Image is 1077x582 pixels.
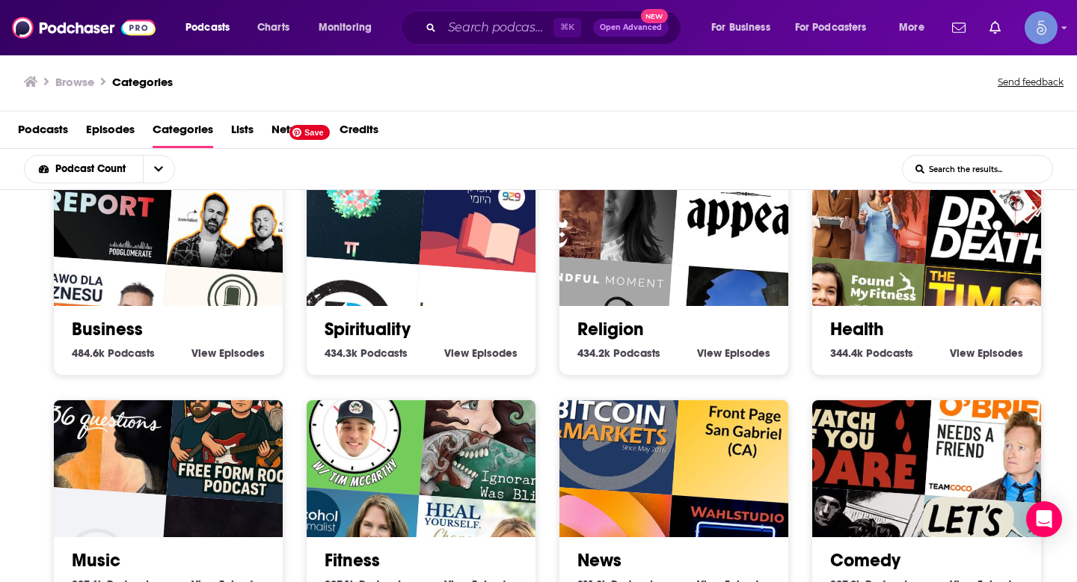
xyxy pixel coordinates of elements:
[18,117,68,148] a: Podcasts
[282,349,429,495] img: 20TIMinutes: A Mental Health Podcast
[72,346,155,360] a: 484.6k Business Podcasts
[325,346,358,360] span: 434.3k
[593,19,669,37] button: Open AdvancedNew
[577,346,660,360] a: 434.2k Religion Podcasts
[108,346,155,360] span: Podcasts
[1025,11,1058,44] img: User Profile
[325,346,408,360] a: 434.3k Spirituality Podcasts
[282,118,429,265] img: The Creation Stories
[553,18,581,37] span: ⌘ K
[72,549,120,572] a: Music
[889,16,943,40] button: open menu
[72,346,105,360] span: 484.6k
[946,15,972,40] a: Show notifications dropdown
[672,358,819,505] img: Front Page San Gabriel (CA)
[788,349,934,495] img: Watch If You Dare
[830,549,900,572] a: Comedy
[577,346,610,360] span: 434.2k
[788,118,934,265] img: Your Mom & Dad
[472,346,518,360] span: Episodes
[701,16,789,40] button: open menu
[191,346,265,360] a: View Business Episodes
[535,118,681,265] img: Caliphate
[613,346,660,360] span: Podcasts
[12,13,156,42] img: Podchaser - Follow, Share and Rate Podcasts
[420,358,566,505] img: Ignorance Was Bliss
[785,16,889,40] button: open menu
[1025,11,1058,44] span: Logged in as Spiral5-G1
[86,117,135,148] a: Episodes
[442,16,553,40] input: Search podcasts, credits, & more...
[271,117,322,148] a: Networks
[1026,501,1062,537] div: Open Intercom Messenger
[219,346,265,360] span: Episodes
[535,349,681,495] img: Bitcoin & Markets
[978,346,1023,360] span: Episodes
[925,358,1072,505] img: Conan O’Brien Needs A Friend
[1025,11,1058,44] button: Show profile menu
[697,346,722,360] span: View
[641,9,668,23] span: New
[795,17,867,38] span: For Podcasters
[444,346,469,360] span: View
[308,16,391,40] button: open menu
[415,10,696,45] div: Search podcasts, credits, & more...
[25,164,143,174] button: open menu
[231,117,254,148] a: Lists
[191,346,216,360] span: View
[830,346,863,360] span: 344.4k
[866,346,913,360] span: Podcasts
[697,346,770,360] a: View Religion Episodes
[711,17,770,38] span: For Business
[55,164,131,174] span: Podcast Count
[899,17,924,38] span: More
[175,16,249,40] button: open menu
[672,128,819,275] img: Black Mass Appeal: Modern Satanism for the Masses
[830,346,913,360] a: 344.4k Health Podcasts
[167,358,313,505] img: Free Form Rock Podcast
[55,75,94,89] h3: Browse
[289,125,330,140] span: Save
[257,17,289,38] span: Charts
[24,155,198,183] h2: Choose List sort
[185,17,230,38] span: Podcasts
[29,118,176,265] img: Daily Crypto Report
[153,117,213,148] a: Categories
[984,15,1007,40] a: Show notifications dropdown
[325,318,411,340] a: Spirituality
[725,346,770,360] span: Episodes
[830,318,884,340] a: Health
[577,318,644,340] a: Religion
[340,117,378,148] a: Credits
[325,549,380,572] a: Fitness
[29,349,176,495] img: 36 Questions – The Podcast Musical
[167,128,313,275] img: Energizing Bitcoin & Ai
[112,75,173,89] a: Categories
[577,549,622,572] a: News
[444,346,518,360] a: View Spirituality Episodes
[143,156,174,183] button: open menu
[420,128,566,275] img: כתובים - מבית 929
[925,128,1072,275] img: Dr. Death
